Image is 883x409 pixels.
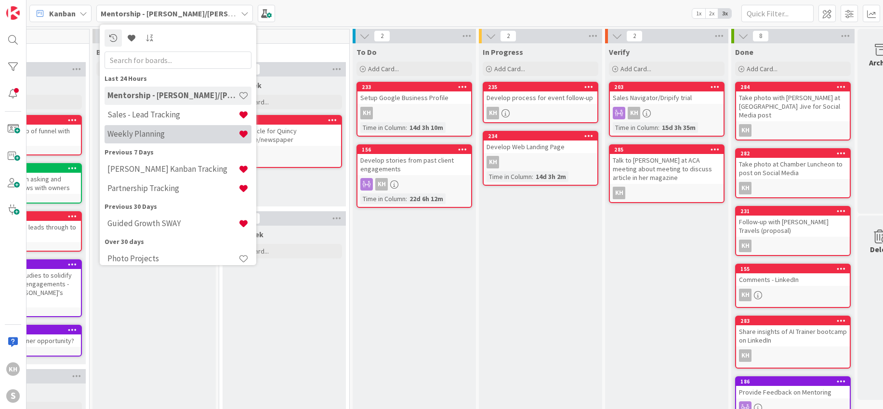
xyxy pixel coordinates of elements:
div: Develop Web Landing Page [484,141,597,153]
span: 2 [500,30,516,42]
a: 155Comments - LinkedInKH [735,264,851,308]
div: 156 [362,146,471,153]
div: 22d 6h 12m [407,193,446,204]
div: 234 [484,132,597,141]
span: Backlog [96,47,126,57]
div: Previous 30 Days [105,202,251,212]
div: 232 [232,117,341,124]
div: 231Follow-up with [PERSON_NAME] Travels (proposal) [736,207,850,237]
div: Previous 7 Days [105,147,251,157]
span: Kanban [49,8,76,19]
span: Add Card... [368,64,399,73]
div: KH [736,289,850,301]
div: 186Provide Feedback on Mentoring [736,377,850,398]
b: Mentorship - [PERSON_NAME]/[PERSON_NAME] [101,9,265,18]
div: 282 [740,150,850,157]
div: 203 [614,84,724,90]
a: 156Develop stories from past client engagementsKHTime in Column:22d 6h 12m [356,144,472,208]
div: 234Develop Web Landing Page [484,132,597,153]
div: Provide Feedback on Mentoring [736,386,850,398]
div: 203 [610,83,724,91]
div: KH [484,107,597,119]
input: Search for boards... [105,51,251,69]
div: Time in Column [613,122,658,133]
div: KH [6,362,20,376]
a: 234Develop Web Landing PageKHTime in Column:14d 3h 2m [483,131,598,186]
div: KH [628,107,640,119]
div: Write article for Quincy magazine/newspaper [227,125,341,146]
div: 235Develop process for event follow-up [484,83,597,104]
a: 232Write article for Quincy magazine/newspaperKH [226,115,342,168]
div: 234 [488,133,597,140]
div: KH [484,156,597,168]
a: 231Follow-up with [PERSON_NAME] Travels (proposal)KH [735,206,851,256]
a: 283Share insights of AI Trainer bootcamp on LinkedInKH [735,316,851,369]
div: 284Take photo with [PERSON_NAME] at [GEOGRAPHIC_DATA] Jive for Social Media post [736,83,850,121]
span: : [406,122,407,133]
div: KH [736,124,850,137]
div: KH [357,178,471,191]
a: 235Develop process for event follow-upKH [483,82,598,123]
div: KH [736,349,850,362]
h4: Photo Projects [107,254,238,263]
div: KH [360,107,373,119]
div: 186 [740,378,850,385]
div: 232 [227,116,341,125]
div: 14d 3h 2m [533,171,568,182]
div: Time in Column [487,171,532,182]
div: 15d 3h 35m [659,122,698,133]
div: 284 [736,83,850,91]
div: 283Share insights of AI Trainer bootcamp on LinkedIn [736,317,850,346]
h4: Mentorship - [PERSON_NAME]/[PERSON_NAME] [107,90,238,100]
a: 285Talk to [PERSON_NAME] at ACA meeting about meeting to discuss article in her magazineKH [609,144,725,203]
div: KH [375,178,388,191]
div: Setup Google Business Profile [357,91,471,104]
div: 284 [740,84,850,90]
div: 233 [362,84,471,90]
h4: Weekly Planning [107,129,238,139]
a: 233Setup Google Business ProfileKHTime in Column:14d 3h 10m [356,82,472,137]
div: Talk to [PERSON_NAME] at ACA meeting about meeting to discuss article in her magazine [610,154,724,184]
div: 235 [488,84,597,90]
div: Share insights of AI Trainer bootcamp on LinkedIn [736,325,850,346]
a: 284Take photo with [PERSON_NAME] at [GEOGRAPHIC_DATA] Jive for Social Media postKH [735,82,851,141]
div: KH [357,107,471,119]
div: 285 [614,146,724,153]
span: To Do [356,47,377,57]
div: 203Sales Navigator/Dripify trial [610,83,724,104]
span: In Progress [483,47,523,57]
div: KH [736,240,850,252]
div: Take photo with [PERSON_NAME] at [GEOGRAPHIC_DATA] Jive for Social Media post [736,91,850,121]
span: 2 [374,30,390,42]
a: 203Sales Navigator/Dripify trialKHTime in Column:15d 3h 35m [609,82,725,137]
div: S [6,389,20,403]
div: 282Take photo at Chamber Luncheon to post on Social Media [736,149,850,179]
div: Take photo at Chamber Luncheon to post on Social Media [736,158,850,179]
h4: Guided Growth SWAY [107,218,238,228]
div: KH [739,349,751,362]
div: 232Write article for Quincy magazine/newspaper [227,116,341,146]
span: 2x [705,9,718,18]
span: 3x [718,9,731,18]
div: 156 [357,145,471,154]
div: Follow-up with [PERSON_NAME] Travels (proposal) [736,216,850,237]
h4: Sales - Lead Tracking [107,110,238,119]
div: Last 24 Hours [105,74,251,84]
div: 186 [736,377,850,386]
div: 231 [740,208,850,215]
img: Visit kanbanzone.com [6,6,20,20]
div: 233 [357,83,471,91]
div: Time in Column [360,122,406,133]
div: 155 [736,265,850,273]
a: 282Take photo at Chamber Luncheon to post on Social MediaKH [735,148,851,198]
span: Add Card... [620,64,651,73]
div: Develop stories from past client engagements [357,154,471,175]
span: Add Card... [494,64,525,73]
div: KH [739,289,751,301]
h4: Partnership Tracking [107,183,238,193]
span: 8 [752,30,769,42]
div: 285 [610,145,724,154]
div: 156Develop stories from past client engagements [357,145,471,175]
div: 155Comments - LinkedIn [736,265,850,286]
span: : [658,122,659,133]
